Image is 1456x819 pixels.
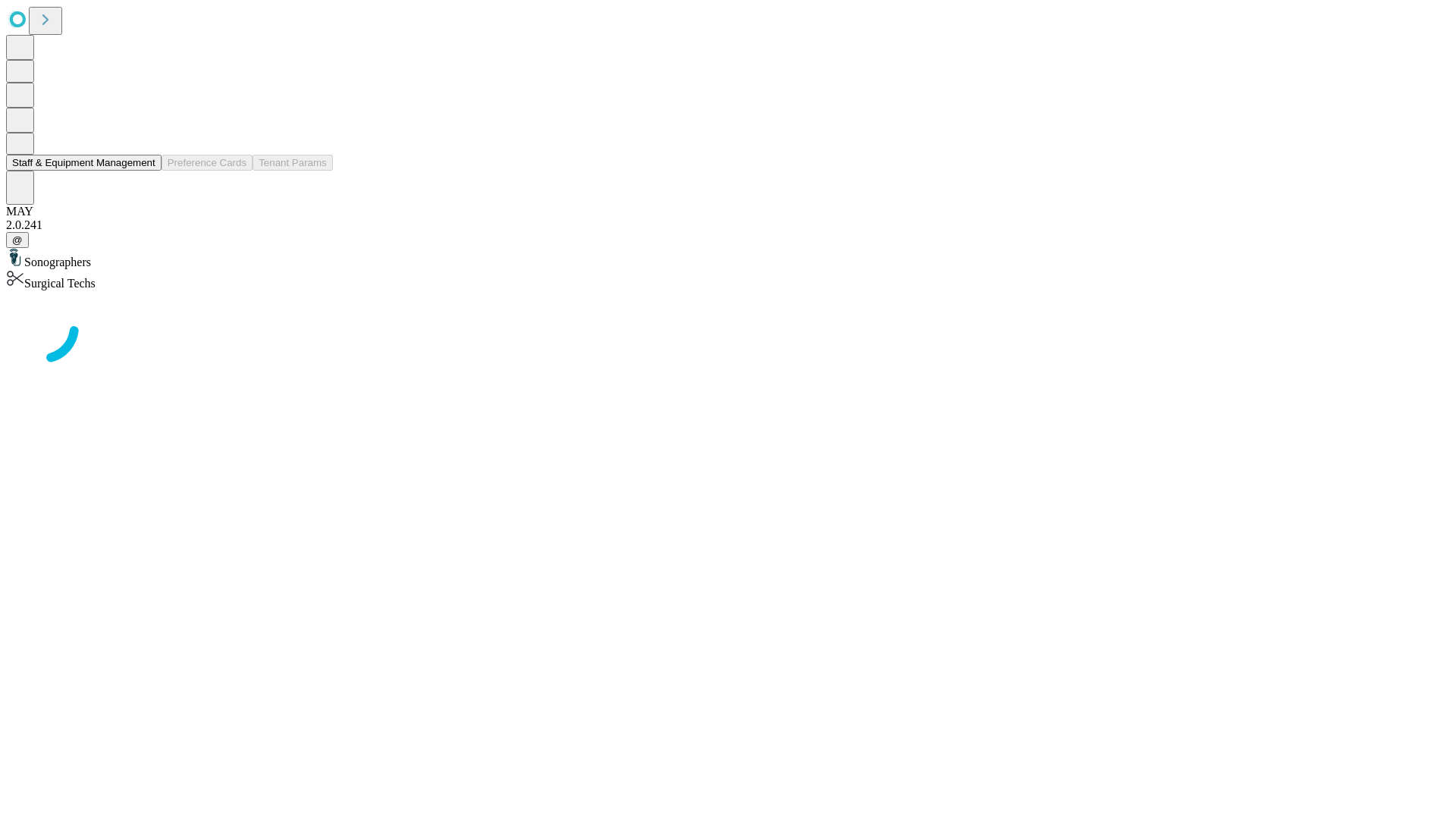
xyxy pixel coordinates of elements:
[6,232,29,248] button: @
[6,205,1450,218] div: MAY
[6,218,1450,232] div: 2.0.241
[6,269,1450,290] div: Surgical Techs
[6,155,162,171] button: Staff & Equipment Management
[253,155,333,171] button: Tenant Params
[162,155,253,171] button: Preference Cards
[6,248,1450,269] div: Sonographers
[12,234,23,246] span: @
